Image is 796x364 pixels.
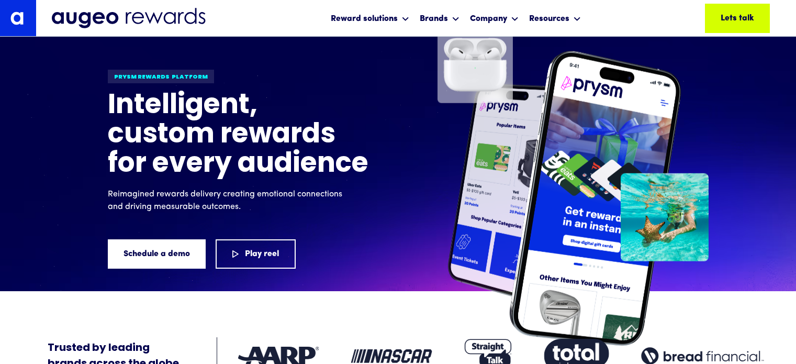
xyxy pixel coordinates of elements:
div: Company [467,4,521,32]
h1: Intelligent, custom rewards for every audience [108,92,369,180]
div: Reward solutions [331,13,398,25]
p: Reimagined rewards delivery creating emotional connections and driving measurable outcomes. [108,188,349,213]
div: Resources [529,13,569,25]
div: Prysm Rewards platform [108,70,214,83]
a: Lets talk [705,4,770,33]
a: Play reel [216,239,296,269]
div: Company [470,13,507,25]
div: Resources [526,4,584,32]
div: Reward solutions [328,4,412,32]
a: Schedule a demo [108,239,206,269]
div: Brands [417,4,462,32]
div: Brands [420,13,448,25]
